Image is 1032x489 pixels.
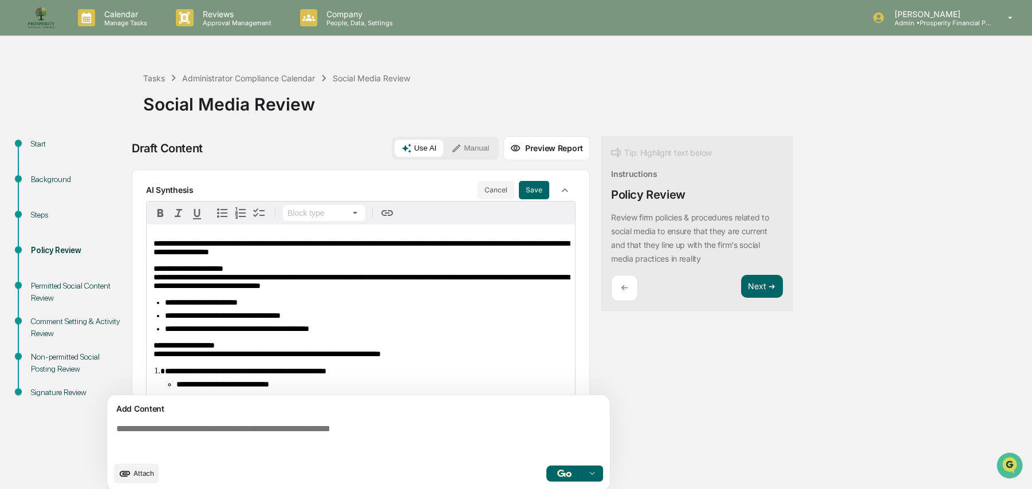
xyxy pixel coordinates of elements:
[31,244,125,257] div: Policy Review
[611,146,712,160] div: Tip: Highlight text below
[478,181,514,199] button: Cancel
[31,316,125,340] div: Comment Setting & Activity Review
[885,19,991,27] p: Admin • Prosperity Financial Planning
[95,9,153,19] p: Calendar
[503,136,590,160] button: Preview Report
[31,387,125,399] div: Signature Review
[182,73,315,83] div: Administrator Compliance Calendar
[95,19,153,27] p: Manage Tasks
[132,141,203,155] div: Draft Content
[546,466,583,482] button: Go
[143,85,1026,115] div: Social Media Review
[151,204,170,222] button: Bold
[143,73,165,83] div: Tasks
[31,209,125,221] div: Steps
[7,161,77,182] a: 🔎Data Lookup
[23,166,72,178] span: Data Lookup
[741,275,783,298] button: Next ➔
[995,451,1026,482] iframe: Open customer support
[31,351,125,375] div: Non-permitted Social Posting Review
[317,19,399,27] p: People, Data, Settings
[114,464,159,483] button: upload document
[146,185,194,195] p: AI Synthesis
[885,9,991,19] p: [PERSON_NAME]
[333,73,410,83] div: Social Media Review
[557,470,571,477] img: Go
[395,140,443,157] button: Use AI
[31,138,125,150] div: Start
[611,212,769,263] p: Review firm policies & procedures related to social media to ensure that they are current and tha...
[611,169,657,179] div: Instructions
[39,88,188,99] div: Start new chat
[519,181,549,199] button: Save
[133,469,154,478] span: Attach
[114,402,603,416] div: Add Content
[31,173,125,186] div: Background
[31,280,125,304] div: Permitted Social Content Review
[194,9,277,19] p: Reviews
[170,204,188,222] button: Italic
[621,282,628,293] p: ←
[283,205,365,221] button: Block type
[188,204,206,222] button: Underline
[27,4,55,31] img: logo
[39,99,145,108] div: We're available if you need us!
[611,188,686,202] div: Policy Review
[7,140,78,160] a: 🖐️Preclearance
[194,19,277,27] p: Approval Management
[11,145,21,155] div: 🖐️
[94,144,142,156] span: Attestations
[81,194,139,203] a: Powered byPylon
[78,140,147,160] a: 🗄️Attestations
[11,88,32,108] img: 1746055101610-c473b297-6a78-478c-a979-82029cc54cd1
[23,144,74,156] span: Preclearance
[114,194,139,203] span: Pylon
[317,9,399,19] p: Company
[83,145,92,155] div: 🗄️
[11,167,21,176] div: 🔎
[11,24,208,42] p: How can we help?
[444,140,496,157] button: Manual
[195,91,208,105] button: Start new chat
